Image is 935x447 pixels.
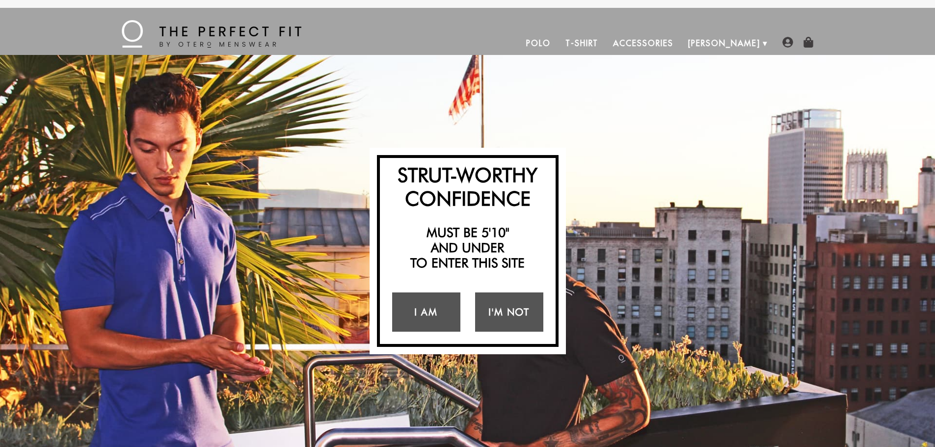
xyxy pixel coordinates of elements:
a: T-Shirt [558,31,606,55]
a: [PERSON_NAME] [681,31,768,55]
a: Polo [519,31,558,55]
h2: Must be 5'10" and under to enter this site [385,225,551,271]
a: I'm Not [475,292,543,332]
a: I Am [392,292,460,332]
img: shopping-bag-icon.png [803,37,814,48]
img: user-account-icon.png [782,37,793,48]
a: Accessories [606,31,680,55]
h2: Strut-Worthy Confidence [385,163,551,210]
img: The Perfect Fit - by Otero Menswear - Logo [122,20,301,48]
